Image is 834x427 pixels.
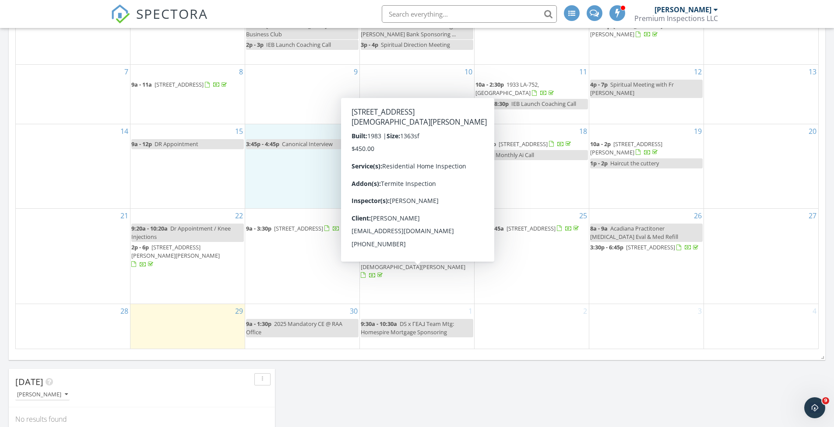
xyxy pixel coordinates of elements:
a: Go to September 19, 2025 [692,124,704,138]
td: Go to September 26, 2025 [589,208,704,304]
span: [STREET_ADDRESS] [499,140,548,148]
td: Go to September 5, 2025 [589,6,704,65]
textarea: Message… [7,268,168,283]
a: Go to September 24, 2025 [463,209,474,223]
span: Acadiana Practitoner [MEDICAL_DATA] Eval & Med Refill [590,224,678,241]
div: For more information, view [14,85,137,102]
button: [PERSON_NAME] [15,389,70,401]
div: Support • 42m ago [14,109,65,114]
a: Go to October 1, 2025 [467,304,474,318]
button: Home [137,3,154,20]
span: Spiritual Meeting with Fr [PERSON_NAME] [590,80,674,97]
div: Support says… [7,59,168,126]
td: Go to September 21, 2025 [16,208,130,304]
span: 9 [822,397,829,404]
td: Go to September 25, 2025 [474,208,589,304]
a: 10a - 2:30p 1933 LA-752, [GEOGRAPHIC_DATA] [475,80,588,98]
td: Go to September 11, 2025 [474,65,589,124]
a: 2p - 6p [STREET_ADDRESS][PERSON_NAME][PERSON_NAME] [131,243,220,268]
input: Search everything... [382,5,557,23]
a: Go to September 26, 2025 [692,209,704,223]
span: 2p - 3p [246,41,264,49]
td: Go to September 9, 2025 [245,65,360,124]
span: 3p - 7:30p [361,170,386,178]
td: Go to September 6, 2025 [704,6,818,65]
span: Monthly Ai Call [496,151,534,159]
a: 10a - 1p [STREET_ADDRESS][PERSON_NAME] [590,22,662,38]
td: Go to September 4, 2025 [474,6,589,65]
a: Go to September 12, 2025 [692,65,704,79]
span: IEB Launch Coaching Call [511,100,576,108]
a: 2p - 5p [STREET_ADDRESS][DEMOGRAPHIC_DATA][PERSON_NAME] [361,254,465,279]
a: 2p - 6p [STREET_ADDRESS][PERSON_NAME][PERSON_NAME] [131,242,244,270]
span: 4p - 7p [590,80,608,88]
a: SPECTORA [111,12,208,30]
button: Upload attachment [14,287,21,294]
a: 9a - 11:45a [STREET_ADDRESS] [475,224,588,234]
td: Go to September 13, 2025 [704,65,818,124]
a: 9a - 11:45a [STREET_ADDRESS] [475,224,581,232]
a: 10a - 1p [GEOGRAPHIC_DATA] [361,243,464,251]
a: Go to September 17, 2025 [463,124,474,138]
span: 9:20a - 10:20a [131,224,168,232]
span: [STREET_ADDRESS][PERSON_NAME] [590,22,662,38]
a: 10a - 1p [STREET_ADDRESS][PERSON_NAME] [590,21,703,40]
iframe: Intercom live chat [804,397,825,418]
a: 10a - 1p [GEOGRAPHIC_DATA] [361,242,473,253]
td: Go to September 12, 2025 [589,65,704,124]
td: Go to September 23, 2025 [245,208,360,304]
a: 9a - 11a [STREET_ADDRESS] [131,80,244,90]
td: Go to September 30, 2025 [245,304,360,348]
span: DR Appointment [155,140,198,148]
div: An email could not be delivered:Click here to view the email.For more information, viewWhy emails... [7,59,144,107]
span: [DEMOGRAPHIC_DATA] on Business Club [246,22,335,38]
td: Go to September 29, 2025 [130,304,245,348]
a: Go to September 8, 2025 [237,65,245,79]
td: Go to September 28, 2025 [16,304,130,348]
a: Go to September 20, 2025 [807,124,818,138]
a: 10a - 2:30p 1933 LA-752, [GEOGRAPHIC_DATA] [475,80,556,97]
span: [STREET_ADDRESS][PERSON_NAME][PERSON_NAME] [131,243,220,259]
td: Go to September 15, 2025 [130,124,245,208]
td: Go to September 1, 2025 [130,6,245,65]
a: 10a - 2p [STREET_ADDRESS][PERSON_NAME] [590,140,662,156]
a: Go to October 4, 2025 [811,304,818,318]
span: [STREET_ADDRESS] [381,140,430,148]
td: Go to September 3, 2025 [360,6,475,65]
span: [GEOGRAPHIC_DATA] [384,243,439,251]
a: 10a - 2p [STREET_ADDRESS][PERSON_NAME] [590,139,703,158]
span: 10a - 2p [590,140,611,148]
td: Go to September 24, 2025 [360,208,475,304]
a: 9a - 11a [STREET_ADDRESS] [131,80,229,88]
td: Go to October 1, 2025 [360,304,475,348]
div: [PERSON_NAME] [655,5,711,14]
a: 9a - 3:30p [STREET_ADDRESS] [246,224,348,232]
a: Click here to view the email. [14,77,114,85]
div: [PERSON_NAME] [17,392,68,398]
span: 10a - 1p [361,243,381,251]
td: Go to August 31, 2025 [16,6,130,65]
td: Go to September 7, 2025 [16,65,130,124]
span: 9:30a - 10:30a [361,151,397,159]
span: 3:45p - 4:45p [246,140,279,148]
a: Go to September 29, 2025 [233,304,245,318]
span: 9a - 1:30p [246,320,271,328]
span: 8a - 9a [590,224,608,232]
a: Go to September 7, 2025 [123,65,130,79]
a: 9a - 1p [STREET_ADDRESS] [361,140,455,148]
a: 3p - 7:30p [STREET_ADDRESS][US_STATE] [361,170,467,186]
span: Haircut the cuttery [610,159,659,167]
span: Canonical Interview [282,140,333,148]
a: 3p - 7:30p [STREET_ADDRESS][US_STATE] [361,169,473,188]
button: Emoji picker [28,287,35,294]
div: Premium Inspections LLC [634,14,718,23]
span: 6p - 7p [475,151,493,159]
a: Go to September 28, 2025 [119,304,130,318]
span: [STREET_ADDRESS] [626,243,675,251]
span: 3p - 4p [361,41,378,49]
td: Go to September 10, 2025 [360,65,475,124]
span: 9a - 3:30p [246,224,271,232]
span: Dr Appointment / Knee Injections [131,224,231,241]
button: Send a message… [150,283,164,297]
span: 1p - 2p [590,159,608,167]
